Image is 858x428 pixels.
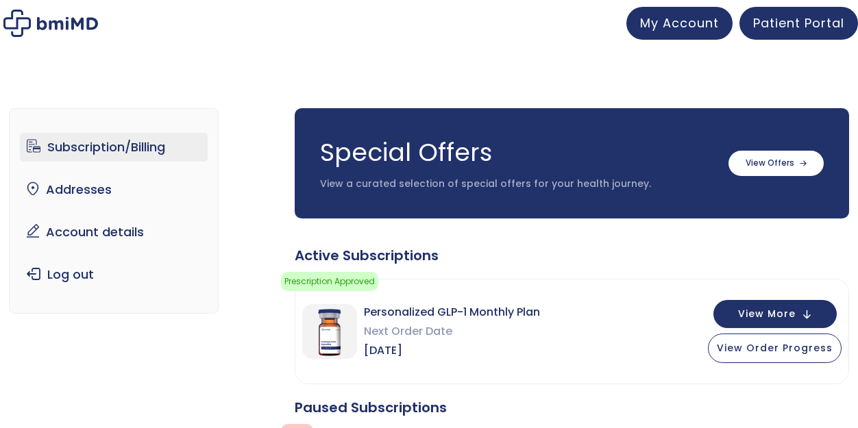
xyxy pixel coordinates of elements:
[626,7,733,40] a: My Account
[20,260,208,289] a: Log out
[295,398,850,417] div: Paused Subscriptions
[640,14,719,32] span: My Account
[739,7,858,40] a: Patient Portal
[281,272,378,291] span: Prescription Approved
[753,14,844,32] span: Patient Portal
[20,175,208,204] a: Addresses
[20,218,208,247] a: Account details
[302,304,357,359] img: Personalized GLP-1 Monthly Plan
[708,333,842,363] button: View Order Progress
[713,300,837,328] button: View More
[295,246,850,265] div: Active Subscriptions
[320,177,715,191] p: View a curated selection of special offers for your health journey.
[20,133,208,162] a: Subscription/Billing
[3,10,98,37] img: My account
[9,108,219,314] nav: Account pages
[738,310,796,318] span: View More
[717,341,833,355] span: View Order Progress
[364,303,540,322] span: Personalized GLP-1 Monthly Plan
[320,136,715,170] h3: Special Offers
[364,341,540,360] span: [DATE]
[364,322,540,341] span: Next Order Date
